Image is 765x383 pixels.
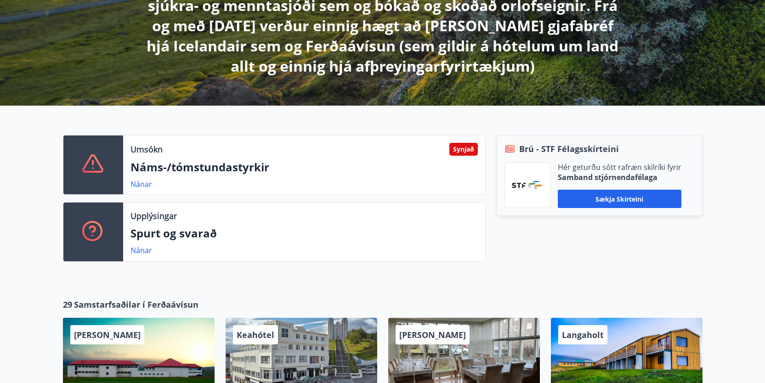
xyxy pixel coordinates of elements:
[558,190,681,208] button: Sækja skírteini
[519,143,619,155] span: Brú - STF Félagsskírteini
[130,245,152,255] a: Nánar
[558,172,681,182] p: Samband stjórnendafélaga
[74,299,198,310] span: Samstarfsaðilar í Ferðaávísun
[130,225,478,241] p: Spurt og svarað
[399,329,466,340] span: [PERSON_NAME]
[562,329,604,340] span: Langaholt
[130,143,163,155] p: Umsókn
[512,181,543,189] img: vjCaq2fThgY3EUYqSgpjEiBg6WP39ov69hlhuPVN.png
[449,143,478,156] div: Synjað
[130,210,177,222] p: Upplýsingar
[130,179,152,189] a: Nánar
[558,162,681,172] p: Hér geturðu sótt rafræn skilríki fyrir
[74,329,141,340] span: [PERSON_NAME]
[63,299,72,310] span: 29
[130,159,478,175] p: Náms-/tómstundastyrkir
[237,329,274,340] span: Keahótel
